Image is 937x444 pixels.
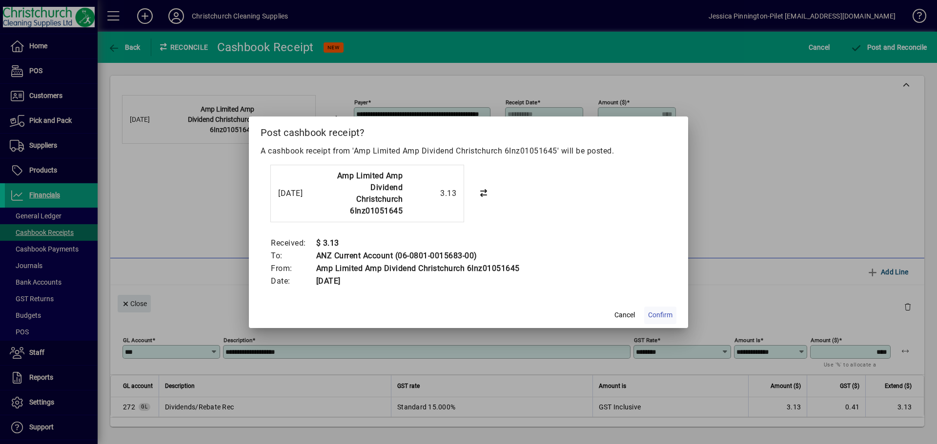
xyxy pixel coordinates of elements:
[249,116,688,145] h2: Post cashbook receipt?
[316,250,520,262] td: ANZ Current Account (06-0801-0015683-00)
[407,188,456,199] div: 3.13
[644,307,676,324] button: Confirm
[270,262,316,275] td: From:
[648,310,672,320] span: Confirm
[609,307,640,324] button: Cancel
[270,275,316,288] td: Date:
[614,310,635,320] span: Cancel
[278,188,317,199] div: [DATE]
[270,237,316,250] td: Received:
[316,275,520,288] td: [DATE]
[316,237,520,250] td: $ 3.13
[316,262,520,275] td: Amp Limited Amp Dividend Christchurch 6Inz01051645
[261,145,676,157] p: A cashbook receipt from 'Amp Limited Amp Dividend Christchurch 6Inz01051645' will be posted.
[337,171,403,215] strong: Amp Limited Amp Dividend Christchurch 6Inz01051645
[270,250,316,262] td: To:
